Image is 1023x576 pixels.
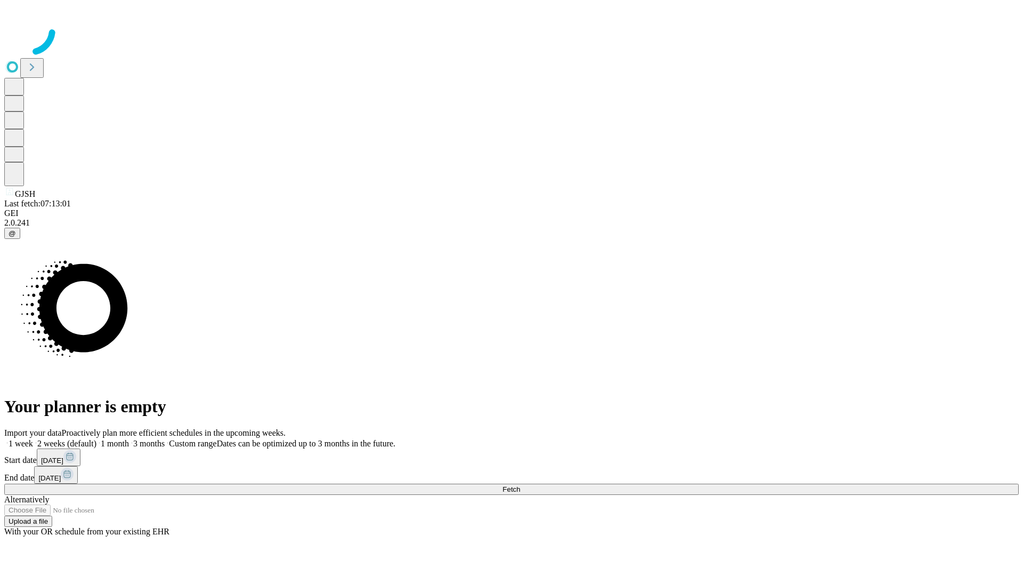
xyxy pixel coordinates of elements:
[169,439,216,448] span: Custom range
[4,495,49,504] span: Alternatively
[9,229,16,237] span: @
[4,397,1019,417] h1: Your planner is empty
[4,449,1019,466] div: Start date
[37,439,96,448] span: 2 weeks (default)
[4,484,1019,495] button: Fetch
[217,439,395,448] span: Dates can be optimized up to 3 months in the future.
[4,228,20,239] button: @
[41,457,63,465] span: [DATE]
[38,474,61,482] span: [DATE]
[4,428,62,437] span: Import your data
[133,439,165,448] span: 3 months
[4,199,71,208] span: Last fetch: 07:13:01
[4,527,169,536] span: With your OR schedule from your existing EHR
[34,466,78,484] button: [DATE]
[101,439,129,448] span: 1 month
[4,209,1019,218] div: GEI
[62,428,286,437] span: Proactively plan more efficient schedules in the upcoming weeks.
[4,466,1019,484] div: End date
[37,449,80,466] button: [DATE]
[15,189,35,198] span: GJSH
[4,218,1019,228] div: 2.0.241
[9,439,33,448] span: 1 week
[4,516,52,527] button: Upload a file
[502,485,520,493] span: Fetch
